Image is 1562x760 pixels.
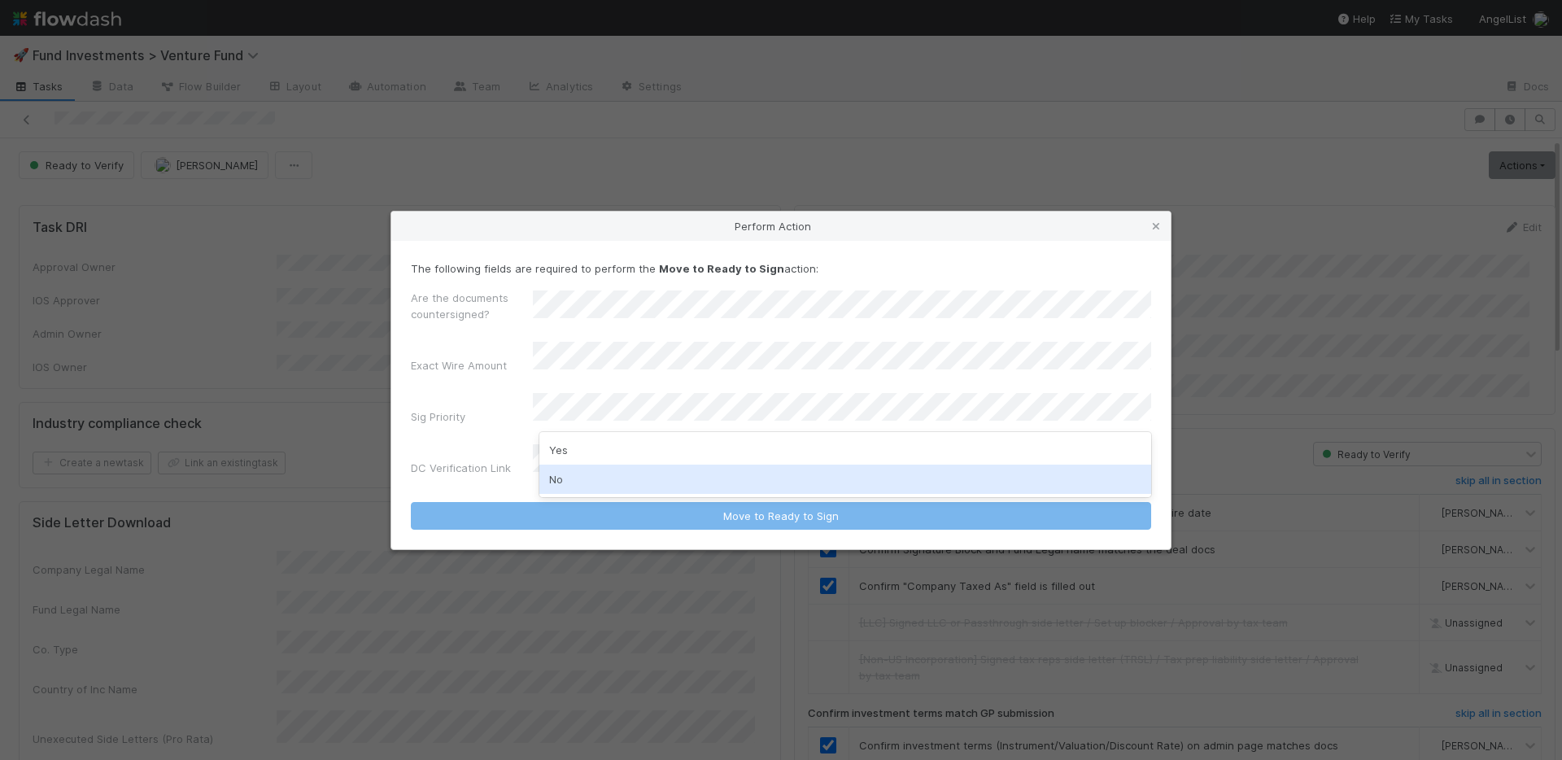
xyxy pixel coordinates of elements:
[411,460,511,476] label: DC Verification Link
[411,290,533,322] label: Are the documents countersigned?
[411,408,465,425] label: Sig Priority
[539,465,1151,494] div: No
[659,262,784,275] strong: Move to Ready to Sign
[411,357,507,373] label: Exact Wire Amount
[539,435,1151,465] div: Yes
[391,212,1171,241] div: Perform Action
[411,260,1151,277] p: The following fields are required to perform the action:
[411,502,1151,530] button: Move to Ready to Sign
